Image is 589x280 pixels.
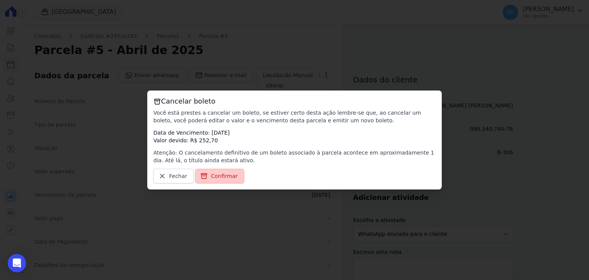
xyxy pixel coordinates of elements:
div: Open Intercom Messenger [8,254,26,272]
a: Fechar [153,169,194,183]
span: Fechar [169,172,187,180]
p: Atenção: O cancelamento definitivo de um boleto associado à parcela acontece em aproximadamente 1... [153,149,436,164]
h3: Cancelar boleto [153,97,436,106]
span: Confirmar [211,172,238,180]
p: Você está prestes a cancelar um boleto, se estiver certo desta ação lembre-se que, ao cancelar um... [153,109,436,124]
p: Data de Vencimento: [DATE] Valor devido: R$ 252,70 [153,129,436,144]
a: Confirmar [195,169,244,183]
